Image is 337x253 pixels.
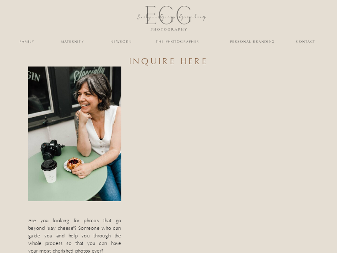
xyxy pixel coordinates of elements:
[296,40,316,43] a: Contact
[64,56,274,60] h3: inquire here
[61,40,84,43] a: maternity
[150,40,206,43] a: the photographer
[230,40,275,43] a: personal branding
[110,40,133,43] a: newborn
[16,40,39,43] a: family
